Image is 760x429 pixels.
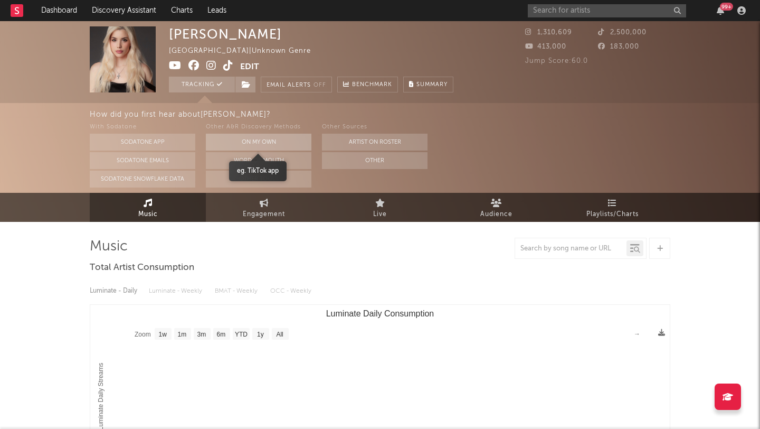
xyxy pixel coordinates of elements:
span: 183,000 [598,43,639,50]
text: 1m [178,331,187,338]
text: 3m [197,331,206,338]
input: Search for artists [528,4,686,17]
text: 6m [217,331,226,338]
em: Off [313,82,326,88]
button: Email AlertsOff [261,77,332,92]
div: With Sodatone [90,121,195,134]
span: 1,310,609 [525,29,572,36]
a: Live [322,193,438,222]
text: YTD [235,331,248,338]
input: Search by song name or URL [515,245,626,253]
text: Zoom [135,331,151,338]
text: Luminate Daily Consumption [326,309,434,318]
button: Tracking [169,77,235,92]
button: Other [322,152,427,169]
div: [GEOGRAPHIC_DATA] | Unknown Genre [169,45,323,58]
div: Other Sources [322,121,427,134]
text: 1w [159,331,167,338]
span: 2,500,000 [598,29,647,36]
text: → [634,330,640,338]
button: On My Own [206,134,311,151]
a: Audience [438,193,554,222]
span: Total Artist Consumption [90,262,194,274]
a: Engagement [206,193,322,222]
button: Other Tools [206,171,311,188]
span: Jump Score: 60.0 [525,58,588,64]
a: Playlists/Charts [554,193,670,222]
span: Benchmark [352,79,392,91]
button: Edit [240,60,259,73]
span: 413,000 [525,43,566,50]
div: How did you first hear about [PERSON_NAME] ? [90,108,760,121]
a: Music [90,193,206,222]
button: 99+ [717,6,724,15]
text: 1y [257,331,264,338]
span: Summary [416,82,448,88]
span: Playlists/Charts [586,208,639,221]
div: Other A&R Discovery Methods [206,121,311,134]
span: Music [138,208,158,221]
a: Benchmark [337,77,398,92]
div: 99 + [720,3,733,11]
text: All [276,331,283,338]
button: Sodatone Emails [90,152,195,169]
div: [PERSON_NAME] [169,26,282,42]
button: Sodatone Snowflake Data [90,171,195,188]
button: Word Of Mouth [206,152,311,169]
button: Sodatone App [90,134,195,151]
span: Audience [480,208,512,221]
button: Artist on Roster [322,134,427,151]
button: Summary [403,77,453,92]
span: Live [373,208,387,221]
span: Engagement [243,208,285,221]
